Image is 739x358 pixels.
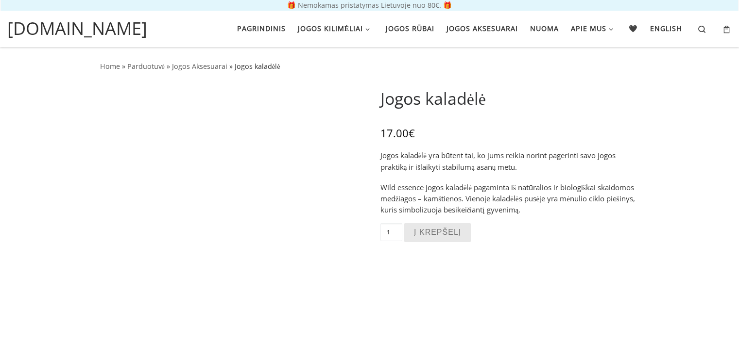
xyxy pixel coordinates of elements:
[172,62,227,71] a: Jogos Aksesuarai
[386,18,434,36] span: Jogos rūbai
[380,86,639,111] h1: Jogos kaladėlė
[443,18,521,39] a: Jogos aksesuarai
[647,18,686,39] a: English
[10,2,729,9] p: 🎁 Nemokamas pristatymas Lietuvoje nuo 80€. 🎁
[235,62,280,71] span: Jogos kaladėlė
[629,18,638,36] span: 🖤
[7,16,147,42] a: [DOMAIN_NAME]
[382,18,437,39] a: Jogos rūbai
[127,62,165,71] a: Parduotuvė
[571,18,606,36] span: Apie mus
[380,223,402,241] input: Produkto kiekis
[234,18,289,39] a: Pagrindinis
[298,18,363,36] span: Jogos kilimėliai
[527,18,562,39] a: Nuoma
[380,182,639,216] p: Wild essence jogos kaladėlė pagaminta iš natūralios ir biologiškai skaidomos medžiagos – kamštien...
[294,18,376,39] a: Jogos kilimėliai
[409,126,415,140] span: €
[380,150,639,173] p: Jogos kaladėlė yra būtent tai, ko jums reikia norint pagerinti savo jogos praktiką ir išlaikyti s...
[167,62,170,71] span: »
[530,18,559,36] span: Nuoma
[380,126,415,140] bdi: 17.00
[237,18,286,36] span: Pagrindinis
[122,62,125,71] span: »
[100,62,120,71] a: Home
[404,223,471,242] button: Į krepšelį
[650,18,682,36] span: English
[447,18,518,36] span: Jogos aksesuarai
[229,62,233,71] span: »
[626,18,641,39] a: 🖤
